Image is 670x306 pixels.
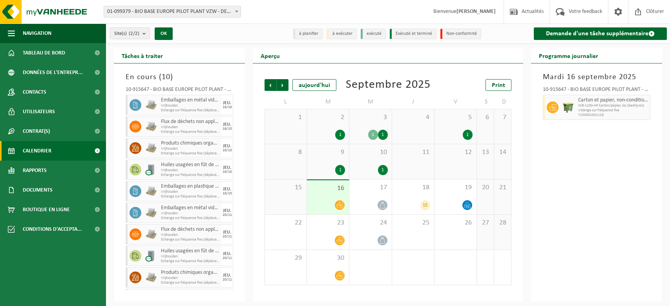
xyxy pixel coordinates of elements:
span: Echange sur fréquence fixe (déplacement exclu) [161,194,219,199]
li: à exécuter [327,29,357,39]
span: Emballages en plastique vides souillés par des substances oxydants (comburant) [161,183,219,190]
span: Contacts [23,82,46,102]
span: Carton et papier, non-conditionné (industriel) [578,97,648,103]
strong: [PERSON_NAME] [456,9,496,14]
span: Vrijhouden [161,254,219,259]
span: 7 [498,113,507,122]
img: LP-PA-00000-WDN-11 [145,185,157,197]
img: LP-PA-00000-WDN-11 [145,121,157,132]
span: Données de l'entrepr... [23,63,83,82]
span: Flux de déchets non applicable [161,119,219,125]
div: JEU. [223,101,231,105]
span: 9 [311,148,345,157]
span: Print [492,82,505,89]
div: JEU. [223,187,231,192]
span: 10 [162,73,170,81]
span: 8 [269,148,303,157]
span: 23 [311,219,345,227]
div: 10-915647 - BIO BASE EUROPE PILOT PLANT - DESTELDONK [126,87,233,95]
span: 17 [353,183,387,192]
h2: Aperçu [253,48,288,63]
span: Vidange sur fréquence fixe [578,108,648,113]
span: Echange sur fréquence fixe (déplacement exclu) [161,216,219,221]
span: 12 [438,148,473,157]
span: WB-1100-HP karton/papier, los (bedrijven) [578,103,648,108]
td: M [349,95,392,109]
span: Site(s) [114,28,139,40]
span: Echange sur fréquence fixe (déplacement exclu) [161,173,219,177]
span: Echange sur fréquence fixe (déplacement exclu) [161,237,219,242]
span: Vrijhouden [161,276,219,281]
span: Echange sur fréquence fixe (déplacement exclu) [161,259,219,264]
div: JEU. [223,144,231,148]
span: Flux de déchets non applicable [161,226,219,233]
span: 10 [353,148,387,157]
span: Boutique en ligne [23,200,70,219]
span: Précédent [265,79,276,91]
span: 3 [353,113,387,122]
td: V [434,95,477,109]
span: Vrijhouden [161,103,219,108]
div: 16/10 [223,170,232,174]
img: LP-PA-00000-WDN-11 [145,207,157,219]
div: JEU. [223,208,231,213]
span: Vrijhouden [161,233,219,237]
span: 20 [481,183,490,192]
img: LP-PA-00000-WDN-11 [145,272,157,283]
span: 26 [438,219,473,227]
span: 6 [481,113,490,122]
div: 15 [420,200,430,210]
span: Echange sur fréquence fixe (déplacement exclu) [161,130,219,134]
span: Echange sur fréquence fixe (déplacement exclu) [161,108,219,113]
img: LP-PA-00000-WDN-11 [145,142,157,154]
span: 16 [311,184,345,193]
div: 16/10 [223,148,232,152]
span: 18 [396,183,430,192]
span: Calendrier [23,141,51,161]
span: T250001931128 [578,113,648,118]
span: Rapports [23,161,47,180]
img: LP-PA-00000-WDN-11 [145,228,157,240]
div: JEU. [223,122,231,127]
td: L [265,95,307,109]
div: 1 [378,165,388,175]
li: Exécuté et terminé [390,29,436,39]
div: 20/11 [223,256,232,260]
div: 16/10 [223,105,232,109]
div: 20/11 [223,278,232,282]
span: Vrijhouden [161,147,219,151]
div: 16/10 [223,192,232,196]
div: 1 [335,130,345,140]
span: 14 [498,148,507,157]
h2: Programme journalier [531,48,606,63]
span: 4 [396,113,430,122]
h3: En cours ( ) [126,71,233,83]
img: WB-1100-HPE-GN-50 [562,101,574,113]
span: 22 [269,219,303,227]
span: 1 [269,113,303,122]
span: 13 [481,148,490,157]
div: 10-915647 - BIO BASE EUROPE PILOT PLANT - DESTELDONK [543,87,650,95]
div: 20/11 [223,213,232,217]
span: Emballages en métal vides souillés par des substances dangereuses [161,205,219,211]
span: 28 [498,219,507,227]
span: Utilisateurs [23,102,55,121]
td: J [392,95,434,109]
span: Vrijhouden [161,211,219,216]
span: Contrat(s) [23,121,50,141]
td: D [494,95,511,109]
td: S [477,95,494,109]
span: Documents [23,180,53,200]
img: LP-LD-00200-CU [145,250,157,262]
div: JEU. [223,273,231,278]
span: Echange sur fréquence fixe (déplacement exclu) [161,281,219,285]
div: 1 [368,130,378,140]
div: aujourd'hui [292,79,336,91]
span: Produits chimiques organiques, non dangereux en petit emballage [161,140,219,147]
div: 1 [463,130,473,140]
span: Vrijhouden [161,168,219,173]
span: 11 [396,148,430,157]
div: 20/11 [223,235,232,239]
span: 15 [269,183,303,192]
span: Tableau de bord [23,43,65,63]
